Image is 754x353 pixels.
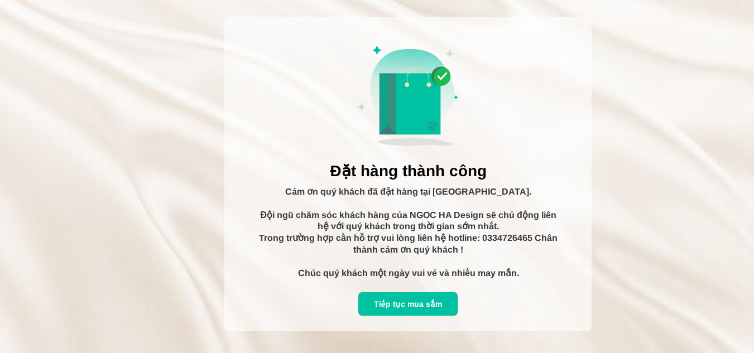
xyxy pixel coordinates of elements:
[259,210,560,254] span: Đội ngũ chăm sóc khách hàng của NGOC HA Design sẽ chủ động liên hệ với quý khách trong thời gian ...
[341,28,475,162] img: Display image
[358,292,458,316] a: Tiếp tục mua sắm
[258,162,559,180] h5: Đặt hàng thành công
[298,268,519,278] span: Chúc quý khách một ngày vui vẻ và nhiều may mắn.
[285,187,531,196] span: Cảm ơn quý khách đã đặt hàng tại [GEOGRAPHIC_DATA].
[358,298,458,310] div: Tiếp tục mua sắm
